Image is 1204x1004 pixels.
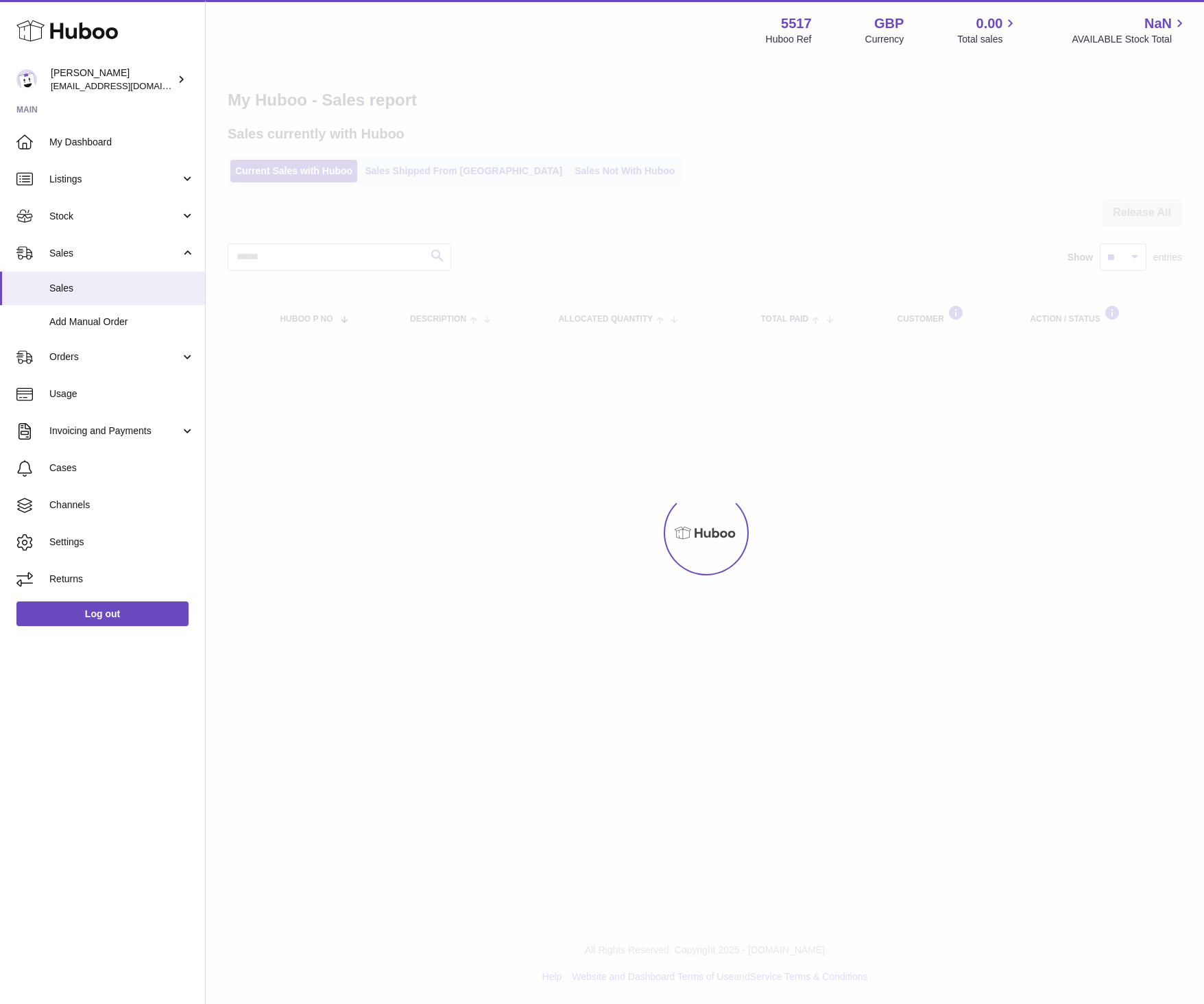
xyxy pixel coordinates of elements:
[49,173,180,186] span: Listings
[49,350,180,363] span: Orders
[49,536,195,549] span: Settings
[49,387,195,401] span: Usage
[1144,14,1172,33] span: NaN
[766,33,812,46] div: Huboo Ref
[16,601,189,626] a: Log out
[49,247,180,260] span: Sales
[781,14,812,33] strong: 5517
[1072,33,1188,46] span: AVAILABLE Stock Total
[49,425,180,438] span: Invoicing and Payments
[51,67,174,93] div: [PERSON_NAME]
[957,14,1018,46] a: 0.00 Total sales
[49,462,195,475] span: Cases
[865,33,904,46] div: Currency
[49,573,195,586] span: Returns
[49,210,180,223] span: Stock
[49,136,195,149] span: My Dashboard
[874,14,904,33] strong: GBP
[976,14,1003,33] span: 0.00
[1072,14,1188,46] a: NaN AVAILABLE Stock Total
[49,499,195,512] span: Channels
[49,282,195,295] span: Sales
[49,315,195,328] span: Add Manual Order
[16,69,37,90] img: alessiavanzwolle@hotmail.com
[51,80,202,91] span: [EMAIL_ADDRESS][DOMAIN_NAME]
[957,33,1018,46] span: Total sales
